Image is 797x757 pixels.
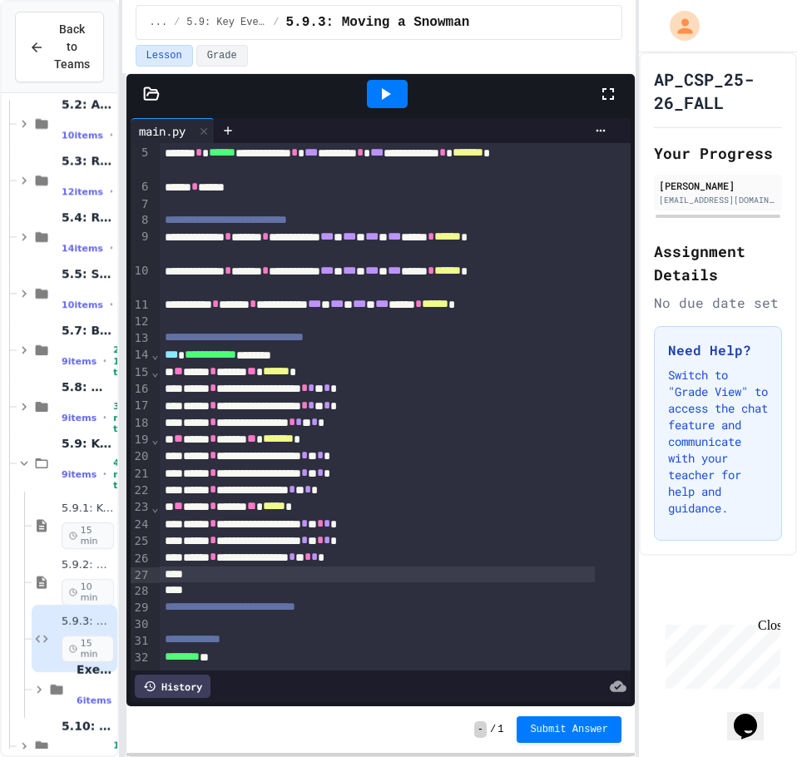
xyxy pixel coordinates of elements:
span: / [490,723,496,736]
span: 5.9: Key Events [62,436,114,451]
span: • [110,241,113,255]
div: 10 [131,263,151,297]
h2: Assignment Details [654,240,782,286]
span: 5.9.1: Key Events [62,502,114,516]
span: 15 min [62,522,114,549]
span: Submit Answer [530,723,608,736]
div: 12 [131,314,151,330]
h2: Your Progress [654,141,782,165]
div: 6 [131,179,151,195]
p: Switch to "Grade View" to access the chat feature and communicate with your teacher for help and ... [668,367,768,517]
div: No due date set [654,293,782,313]
div: [PERSON_NAME] [659,178,777,193]
div: [EMAIL_ADDRESS][DOMAIN_NAME] [659,194,777,206]
div: 25 [131,533,151,550]
div: 16 [131,381,151,398]
div: 32 [131,650,151,666]
div: 14 [131,347,151,364]
span: • [103,354,106,368]
div: 28 [131,583,151,600]
iframe: chat widget [727,690,780,740]
div: 31 [131,633,151,650]
div: 5 [131,145,151,179]
div: 15 [131,364,151,381]
span: 6 items [77,695,111,706]
span: 5.7: Bugs [62,323,114,338]
button: Grade [196,45,248,67]
span: - [474,721,487,738]
span: 5.5: Scope [62,266,114,281]
div: 27 [131,567,151,584]
button: Back to Teams [15,12,104,82]
span: 5.4: Random Numbers and APIs [62,210,114,225]
div: 7 [131,196,151,213]
div: main.py [131,118,215,143]
div: 29 [131,600,151,616]
button: Submit Answer [517,716,621,743]
span: 10 min [62,579,114,606]
span: 5.3: Return Values [62,153,114,168]
button: Lesson [136,45,193,67]
span: Fold line [151,501,159,514]
span: 12 items [62,186,103,197]
span: • [103,411,106,424]
div: 30 [131,616,151,633]
span: 5.10: Group Project - Math with Fractions [62,719,114,734]
div: 19 [131,432,151,448]
span: 9 items [62,413,97,423]
div: 13 [131,330,151,347]
span: Fold line [151,365,159,378]
span: 2h 10m total [113,344,137,378]
span: 5.9: Key Events [186,16,266,29]
div: History [135,675,210,698]
div: 9 [131,229,151,263]
h3: Need Help? [668,340,768,360]
span: 5.9.3: Moving a Snowman [286,12,470,32]
span: Exercises [77,662,114,677]
span: 15 min [62,636,114,662]
div: 20 [131,448,151,465]
span: • [103,468,106,481]
span: 5.8: Mouse Events [62,379,114,394]
span: 14 items [62,243,103,254]
span: • [110,185,113,198]
span: 35 min total [113,401,137,434]
span: 1 [498,723,503,736]
span: 5.9.2: Review - Key Events [62,558,114,572]
span: / [273,16,279,29]
span: 9 items [62,356,97,367]
span: Fold line [151,348,159,361]
span: 10 items [62,130,103,141]
div: main.py [131,122,194,140]
div: 11 [131,297,151,314]
div: 21 [131,466,151,482]
div: 26 [131,551,151,567]
h1: AP_CSP_25-26_FALL [654,67,782,114]
span: 9 items [62,469,97,480]
span: 40 min total [113,458,137,491]
span: Fold line [151,433,159,446]
iframe: chat widget [659,618,780,689]
span: ... [150,16,168,29]
div: My Account [652,7,704,45]
div: 8 [131,212,151,229]
div: 24 [131,517,151,533]
div: 18 [131,415,151,432]
span: 10 items [62,299,103,310]
span: • [110,298,113,311]
div: 17 [131,398,151,414]
div: 23 [131,499,151,516]
span: 5.2: Arguments and Default Parameters [62,96,114,111]
span: 5.9.3: Moving a Snowman [62,615,114,629]
span: • [110,128,113,141]
span: / [174,16,180,29]
div: 22 [131,482,151,499]
div: Chat with us now!Close [7,7,115,106]
span: Back to Teams [54,21,90,73]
